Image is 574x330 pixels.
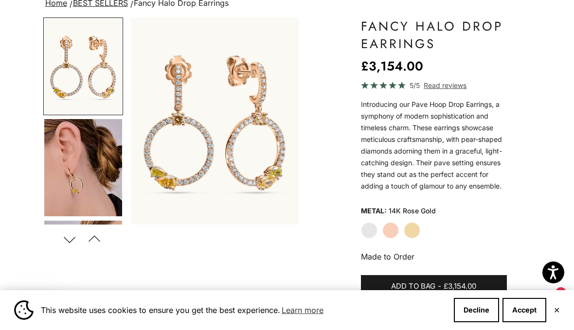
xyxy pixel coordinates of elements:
img: #YellowGold #WhiteGold #RoseGold [44,221,122,318]
button: Go to item 5 [43,220,123,319]
variant-option-value: 14K Rose Gold [389,204,436,218]
span: Read reviews [424,80,466,91]
img: #RoseGold [131,17,299,225]
button: Go to item 3 [43,17,123,115]
span: £3,154.00 [444,280,476,293]
p: Made to Order [361,250,507,263]
div: Introducing our Pave Hoop Drop Earrings, a symphony of modern sophistication and timeless charm. ... [361,99,507,192]
legend: Metal: [361,204,387,218]
img: #YellowGold #WhiteGold #RoseGold [44,119,122,216]
span: Add to bag [391,280,435,293]
img: #RoseGold [44,18,122,114]
div: Item 3 of 15 [131,17,299,225]
button: Accept [502,298,546,322]
span: 5/5 [410,80,420,91]
a: Learn more [280,303,325,317]
button: Go to item 4 [43,118,123,217]
a: 5/5 Read reviews [361,80,507,91]
button: Add to bag-£3,154.00 [361,275,507,298]
button: Decline [454,298,499,322]
button: Close [554,307,560,313]
img: Cookie banner [14,300,34,320]
sale-price: £3,154.00 [361,56,423,76]
h1: Fancy Halo Drop Earrings [361,17,507,52]
span: This website uses cookies to ensure you get the best experience. [41,303,446,317]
